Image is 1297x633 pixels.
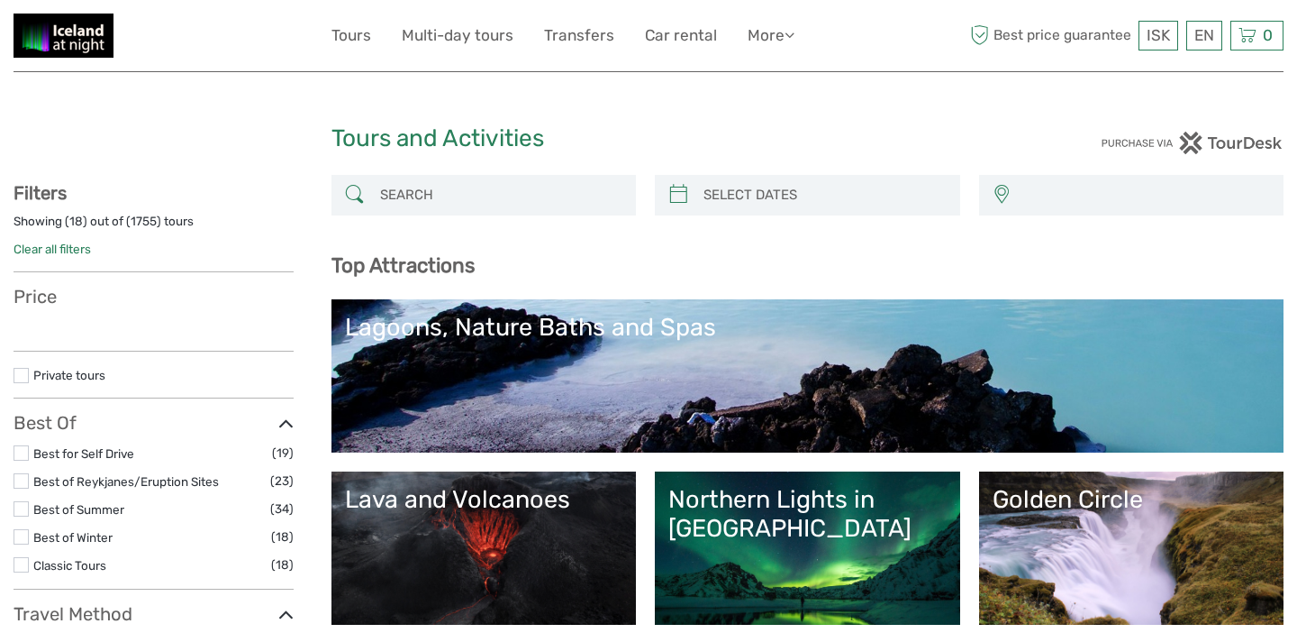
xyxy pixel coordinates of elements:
[14,213,294,241] div: Showing ( ) out of ( ) tours
[33,446,134,461] a: Best for Self Drive
[331,23,371,49] a: Tours
[345,485,623,611] a: Lava and Volcanoes
[69,213,83,230] label: 18
[270,471,294,491] span: (23)
[271,555,294,575] span: (18)
[1147,26,1170,44] span: ISK
[33,530,113,545] a: Best of Winter
[993,485,1271,514] div: Golden Circle
[14,412,294,434] h3: Best Of
[331,253,475,278] b: Top Attractions
[33,558,106,573] a: Classic Tours
[402,23,513,49] a: Multi-day tours
[33,474,219,489] a: Best of Reykjanes/Eruption Sites
[270,499,294,519] span: (34)
[748,23,794,49] a: More
[1186,21,1222,50] div: EN
[14,14,113,58] img: 2375-0893e409-a1bb-4841-adb0-b7e32975a913_logo_small.jpg
[544,23,614,49] a: Transfers
[14,242,91,256] a: Clear all filters
[373,179,628,211] input: SEARCH
[14,603,294,625] h3: Travel Method
[668,485,947,544] div: Northern Lights in [GEOGRAPHIC_DATA]
[668,485,947,611] a: Northern Lights in [GEOGRAPHIC_DATA]
[645,23,717,49] a: Car rental
[14,182,67,204] strong: Filters
[345,485,623,514] div: Lava and Volcanoes
[1101,132,1283,154] img: PurchaseViaTourDesk.png
[33,368,105,382] a: Private tours
[966,21,1135,50] span: Best price guarantee
[993,485,1271,611] a: Golden Circle
[1260,26,1275,44] span: 0
[331,124,966,153] h1: Tours and Activities
[33,502,124,517] a: Best of Summer
[271,527,294,547] span: (18)
[696,179,951,211] input: SELECT DATES
[131,213,157,230] label: 1755
[14,286,294,307] h3: Price
[345,313,1271,439] a: Lagoons, Nature Baths and Spas
[345,313,1271,342] div: Lagoons, Nature Baths and Spas
[272,443,294,463] span: (19)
